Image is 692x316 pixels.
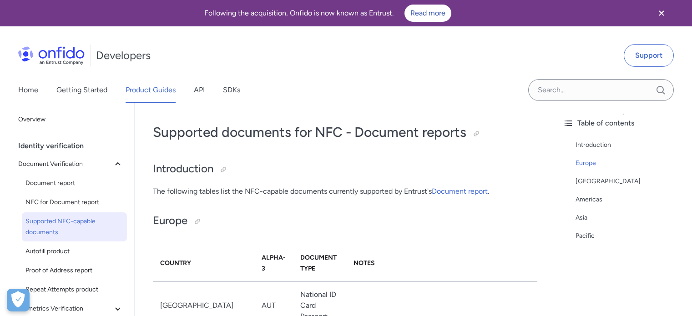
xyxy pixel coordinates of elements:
[22,281,127,299] a: Repeat Attempts product
[18,114,123,125] span: Overview
[18,77,38,103] a: Home
[25,284,123,295] span: Repeat Attempts product
[354,259,375,267] strong: Notes
[56,77,107,103] a: Getting Started
[432,187,488,196] a: Document report
[300,254,337,272] strong: Document Type
[22,174,127,192] a: Document report
[7,289,30,311] div: Cookie Preferences
[153,161,537,177] h2: Introduction
[194,77,205,103] a: API
[25,265,123,276] span: Proof of Address report
[576,194,685,205] a: Americas
[15,110,127,129] a: Overview
[18,137,131,155] div: Identity verification
[22,242,127,261] a: Autofill product
[656,8,667,19] svg: Close banner
[25,178,123,189] span: Document report
[18,159,112,170] span: Document Verification
[576,212,685,223] a: Asia
[576,140,685,150] a: Introduction
[576,231,685,241] a: Pacific
[563,118,685,129] div: Table of contents
[262,254,286,272] strong: Alpha-3
[22,212,127,241] a: Supported NFC-capable documents
[7,289,30,311] button: Open Preferences
[153,123,537,141] h1: Supported documents for NFC - Document reports
[11,5,645,22] div: Following the acquisition, Onfido is now known as Entrust.
[25,246,123,257] span: Autofill product
[126,77,176,103] a: Product Guides
[15,155,127,173] button: Document Verification
[576,158,685,169] a: Europe
[404,5,451,22] a: Read more
[624,44,674,67] a: Support
[223,77,240,103] a: SDKs
[645,2,678,25] button: Close banner
[528,79,674,101] input: Onfido search input field
[160,259,191,267] strong: Country
[153,186,537,197] p: The following tables list the NFC-capable documents currently supported by Entrust's .
[96,48,151,63] h1: Developers
[25,197,123,208] span: NFC for Document report
[22,193,127,211] a: NFC for Document report
[576,176,685,187] a: [GEOGRAPHIC_DATA]
[22,261,127,280] a: Proof of Address report
[153,213,537,229] h2: Europe
[18,46,85,65] img: Onfido Logo
[18,303,112,314] span: Biometrics Verification
[25,216,123,238] span: Supported NFC-capable documents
